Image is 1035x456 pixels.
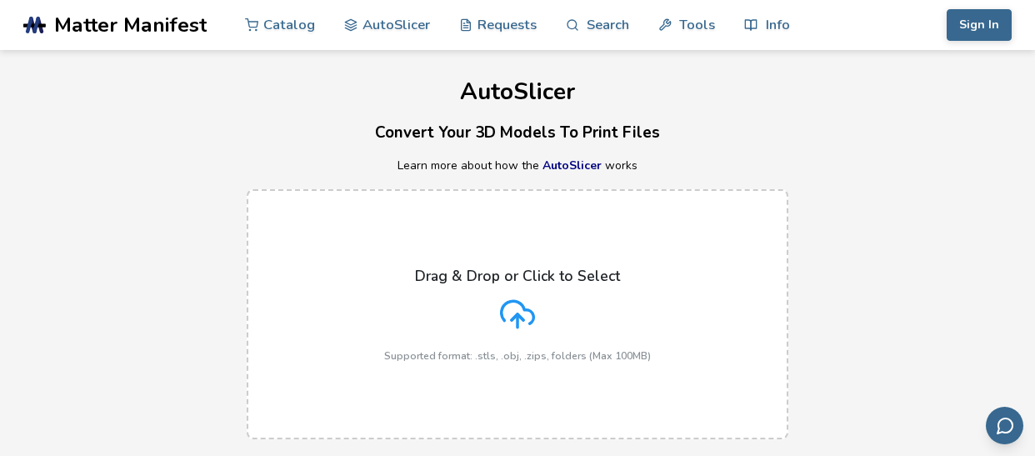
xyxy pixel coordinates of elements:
button: Send feedback via email [986,407,1023,444]
button: Sign In [947,9,1012,41]
span: Matter Manifest [54,13,207,37]
p: Supported format: .stls, .obj, .zips, folders (Max 100MB) [384,350,651,362]
a: AutoSlicer [542,158,602,173]
p: Drag & Drop or Click to Select [415,268,620,284]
